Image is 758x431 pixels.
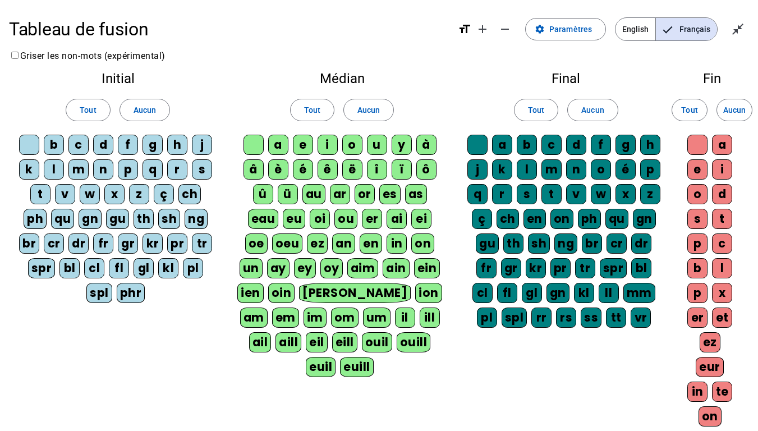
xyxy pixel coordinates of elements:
div: ë [342,159,362,180]
button: Paramètres [525,18,606,40]
div: rs [556,308,576,328]
label: Griser les non-mots (expérimental) [9,51,166,61]
div: on [411,233,434,254]
div: ion [415,283,442,303]
div: ay [267,258,290,278]
div: euil [306,357,336,377]
div: y [392,135,412,155]
div: h [167,135,187,155]
div: ng [185,209,208,229]
span: Aucun [134,103,156,117]
div: gu [476,233,499,254]
span: Paramètres [549,22,592,36]
div: euill [340,357,373,377]
div: en [523,209,546,229]
div: ph [578,209,601,229]
div: f [591,135,611,155]
div: p [687,233,708,254]
div: ail [249,332,272,352]
span: English [615,18,655,40]
div: p [640,159,660,180]
div: th [134,209,154,229]
div: tt [606,308,626,328]
div: s [687,209,708,229]
div: im [304,308,327,328]
div: tr [575,258,595,278]
div: oeu [272,233,303,254]
div: d [93,135,113,155]
div: ss [581,308,601,328]
div: x [104,184,125,204]
div: phr [117,283,145,303]
div: ch [178,184,201,204]
input: Griser les non-mots (expérimental) [11,52,19,59]
button: Aucun [716,99,752,121]
div: gn [79,209,102,229]
div: m [68,159,89,180]
div: j [192,135,212,155]
div: ey [294,258,316,278]
div: r [167,159,187,180]
div: r [492,184,512,204]
button: Tout [514,99,558,121]
div: on [699,406,722,427]
div: i [712,159,732,180]
div: aim [347,258,379,278]
div: in [687,382,708,402]
button: Tout [672,99,708,121]
span: Tout [304,103,320,117]
span: Aucun [581,103,604,117]
div: è [268,159,288,180]
div: te [712,382,732,402]
div: au [302,184,325,204]
div: n [566,159,586,180]
div: ç [472,209,492,229]
div: il [395,308,415,328]
div: ai [387,209,407,229]
div: e [293,135,313,155]
span: Tout [528,103,544,117]
div: am [240,308,268,328]
div: a [712,135,732,155]
div: g [143,135,163,155]
div: kr [526,258,546,278]
span: Tout [681,103,697,117]
div: ï [392,159,412,180]
div: gr [501,258,521,278]
div: pr [167,233,187,254]
div: gn [633,209,656,229]
div: a [268,135,288,155]
div: l [44,159,64,180]
div: om [331,308,359,328]
div: i [318,135,338,155]
div: an [332,233,355,254]
div: t [712,209,732,229]
div: f [118,135,138,155]
div: gl [134,258,154,278]
div: un [240,258,263,278]
button: Aucun [343,99,394,121]
div: m [541,159,562,180]
div: bl [59,258,80,278]
div: fl [109,258,129,278]
div: d [566,135,586,155]
div: ein [414,258,440,278]
div: vr [631,308,651,328]
div: spr [28,258,56,278]
div: ng [554,233,577,254]
mat-icon: add [476,22,489,36]
div: pl [477,308,497,328]
div: c [68,135,89,155]
div: aill [275,332,301,352]
button: Diminuer la taille de la police [494,18,516,40]
button: Augmenter la taille de la police [471,18,494,40]
mat-icon: settings [535,24,545,34]
div: or [355,184,375,204]
div: gr [118,233,138,254]
div: ill [420,308,440,328]
div: spl [86,283,112,303]
div: é [293,159,313,180]
div: t [30,184,50,204]
div: rr [531,308,552,328]
div: k [492,159,512,180]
